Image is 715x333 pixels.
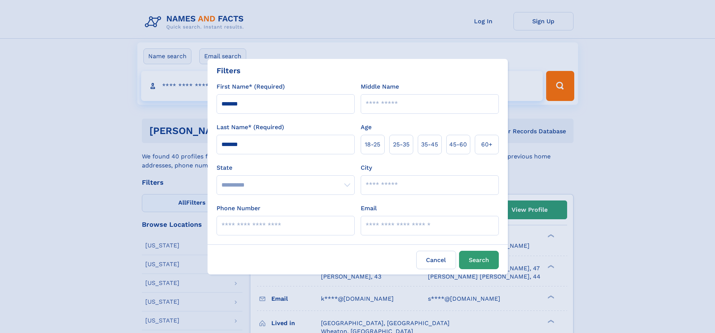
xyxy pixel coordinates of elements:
label: Middle Name [361,82,399,91]
span: 60+ [481,140,492,149]
label: Last Name* (Required) [217,123,284,132]
label: City [361,163,372,172]
button: Search [459,251,499,269]
label: Cancel [416,251,456,269]
span: 18‑25 [365,140,380,149]
label: Age [361,123,372,132]
label: Phone Number [217,204,260,213]
div: Filters [217,65,241,76]
span: 25‑35 [393,140,409,149]
label: State [217,163,355,172]
span: 35‑45 [421,140,438,149]
label: First Name* (Required) [217,82,285,91]
label: Email [361,204,377,213]
span: 45‑60 [449,140,467,149]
